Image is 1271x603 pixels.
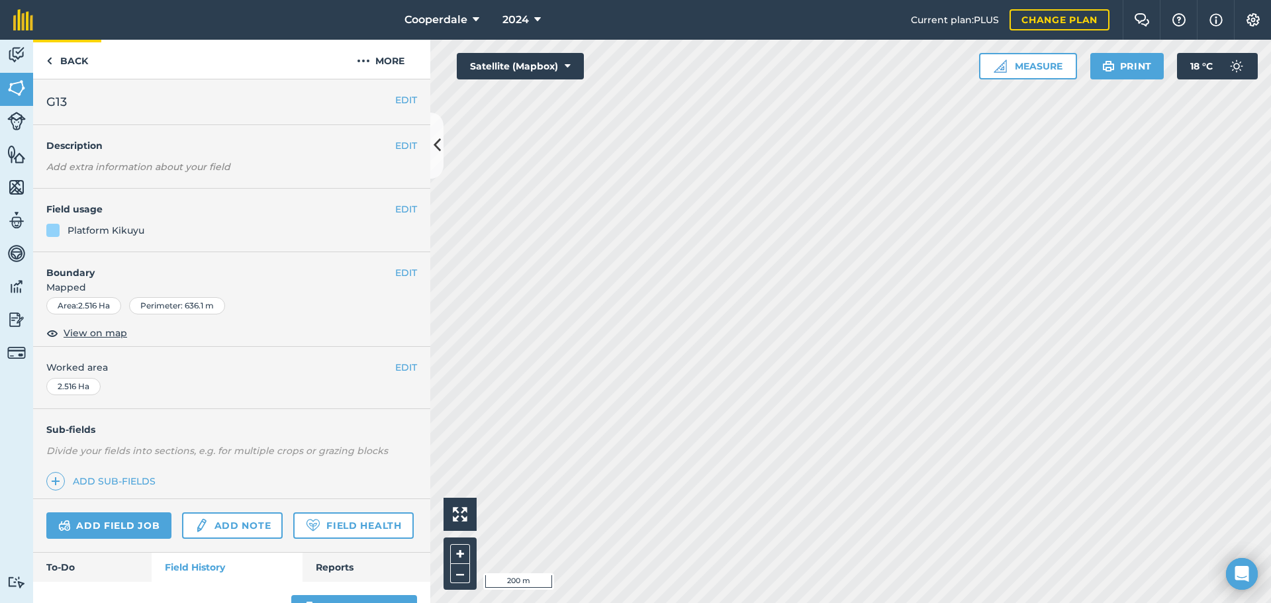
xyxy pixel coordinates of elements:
[33,280,430,295] span: Mapped
[46,161,230,173] em: Add extra information about your field
[33,40,101,79] a: Back
[46,138,417,153] h4: Description
[357,53,370,69] img: svg+xml;base64,PHN2ZyB4bWxucz0iaHR0cDovL3d3dy53My5vcmcvMjAwMC9zdmciIHdpZHRoPSIyMCIgaGVpZ2h0PSIyNC...
[46,202,395,216] h4: Field usage
[1177,53,1258,79] button: 18 °C
[58,518,71,533] img: svg+xml;base64,PD94bWwgdmVyc2lvbj0iMS4wIiBlbmNvZGluZz0idXRmLTgiPz4KPCEtLSBHZW5lcmF0b3I6IEFkb2JlIE...
[64,326,127,340] span: View on map
[293,512,413,539] a: Field Health
[979,53,1077,79] button: Measure
[1209,12,1223,28] img: svg+xml;base64,PHN2ZyB4bWxucz0iaHR0cDovL3d3dy53My5vcmcvMjAwMC9zdmciIHdpZHRoPSIxNyIgaGVpZ2h0PSIxNy...
[7,210,26,230] img: svg+xml;base64,PD94bWwgdmVyc2lvbj0iMS4wIiBlbmNvZGluZz0idXRmLTgiPz4KPCEtLSBHZW5lcmF0b3I6IEFkb2JlIE...
[7,144,26,164] img: svg+xml;base64,PHN2ZyB4bWxucz0iaHR0cDovL3d3dy53My5vcmcvMjAwMC9zdmciIHdpZHRoPSI1NiIgaGVpZ2h0PSI2MC...
[1223,53,1250,79] img: svg+xml;base64,PD94bWwgdmVyc2lvbj0iMS4wIiBlbmNvZGluZz0idXRmLTgiPz4KPCEtLSBHZW5lcmF0b3I6IEFkb2JlIE...
[453,507,467,522] img: Four arrows, one pointing top left, one top right, one bottom right and the last bottom left
[1171,13,1187,26] img: A question mark icon
[13,9,33,30] img: fieldmargin Logo
[33,553,152,582] a: To-Do
[7,310,26,330] img: svg+xml;base64,PD94bWwgdmVyc2lvbj0iMS4wIiBlbmNvZGluZz0idXRmLTgiPz4KPCEtLSBHZW5lcmF0b3I6IEFkb2JlIE...
[395,202,417,216] button: EDIT
[46,445,388,457] em: Divide your fields into sections, e.g. for multiple crops or grazing blocks
[395,360,417,375] button: EDIT
[46,325,58,341] img: svg+xml;base64,PHN2ZyB4bWxucz0iaHR0cDovL3d3dy53My5vcmcvMjAwMC9zdmciIHdpZHRoPSIxOCIgaGVpZ2h0PSIyNC...
[395,138,417,153] button: EDIT
[46,360,417,375] span: Worked area
[395,265,417,280] button: EDIT
[1190,53,1213,79] span: 18 ° C
[46,93,67,111] span: G13
[7,576,26,588] img: svg+xml;base64,PD94bWwgdmVyc2lvbj0iMS4wIiBlbmNvZGluZz0idXRmLTgiPz4KPCEtLSBHZW5lcmF0b3I6IEFkb2JlIE...
[457,53,584,79] button: Satellite (Mapbox)
[502,12,529,28] span: 2024
[7,78,26,98] img: svg+xml;base64,PHN2ZyB4bWxucz0iaHR0cDovL3d3dy53My5vcmcvMjAwMC9zdmciIHdpZHRoPSI1NiIgaGVpZ2h0PSI2MC...
[46,297,121,314] div: Area : 2.516 Ha
[7,177,26,197] img: svg+xml;base64,PHN2ZyB4bWxucz0iaHR0cDovL3d3dy53My5vcmcvMjAwMC9zdmciIHdpZHRoPSI1NiIgaGVpZ2h0PSI2MC...
[7,112,26,130] img: svg+xml;base64,PD94bWwgdmVyc2lvbj0iMS4wIiBlbmNvZGluZz0idXRmLTgiPz4KPCEtLSBHZW5lcmF0b3I6IEFkb2JlIE...
[1134,13,1150,26] img: Two speech bubbles overlapping with the left bubble in the forefront
[152,553,302,582] a: Field History
[395,93,417,107] button: EDIT
[46,325,127,341] button: View on map
[33,422,430,437] h4: Sub-fields
[46,472,161,490] a: Add sub-fields
[46,53,52,69] img: svg+xml;base64,PHN2ZyB4bWxucz0iaHR0cDovL3d3dy53My5vcmcvMjAwMC9zdmciIHdpZHRoPSI5IiBoZWlnaHQ9IjI0Ii...
[46,378,101,395] div: 2.516 Ha
[46,512,171,539] a: Add field job
[7,244,26,263] img: svg+xml;base64,PD94bWwgdmVyc2lvbj0iMS4wIiBlbmNvZGluZz0idXRmLTgiPz4KPCEtLSBHZW5lcmF0b3I6IEFkb2JlIE...
[450,544,470,564] button: +
[911,13,999,27] span: Current plan : PLUS
[7,277,26,297] img: svg+xml;base64,PD94bWwgdmVyc2lvbj0iMS4wIiBlbmNvZGluZz0idXRmLTgiPz4KPCEtLSBHZW5lcmF0b3I6IEFkb2JlIE...
[1010,9,1109,30] a: Change plan
[68,223,144,238] div: Platform Kikuyu
[1245,13,1261,26] img: A cog icon
[404,12,467,28] span: Cooperdale
[33,252,395,280] h4: Boundary
[182,512,283,539] a: Add note
[450,564,470,583] button: –
[51,473,60,489] img: svg+xml;base64,PHN2ZyB4bWxucz0iaHR0cDovL3d3dy53My5vcmcvMjAwMC9zdmciIHdpZHRoPSIxNCIgaGVpZ2h0PSIyNC...
[7,344,26,362] img: svg+xml;base64,PD94bWwgdmVyc2lvbj0iMS4wIiBlbmNvZGluZz0idXRmLTgiPz4KPCEtLSBHZW5lcmF0b3I6IEFkb2JlIE...
[1226,558,1258,590] div: Open Intercom Messenger
[194,518,209,533] img: svg+xml;base64,PD94bWwgdmVyc2lvbj0iMS4wIiBlbmNvZGluZz0idXRmLTgiPz4KPCEtLSBHZW5lcmF0b3I6IEFkb2JlIE...
[994,60,1007,73] img: Ruler icon
[1102,58,1115,74] img: svg+xml;base64,PHN2ZyB4bWxucz0iaHR0cDovL3d3dy53My5vcmcvMjAwMC9zdmciIHdpZHRoPSIxOSIgaGVpZ2h0PSIyNC...
[7,45,26,65] img: svg+xml;base64,PD94bWwgdmVyc2lvbj0iMS4wIiBlbmNvZGluZz0idXRmLTgiPz4KPCEtLSBHZW5lcmF0b3I6IEFkb2JlIE...
[1090,53,1164,79] button: Print
[129,297,225,314] div: Perimeter : 636.1 m
[303,553,430,582] a: Reports
[331,40,430,79] button: More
